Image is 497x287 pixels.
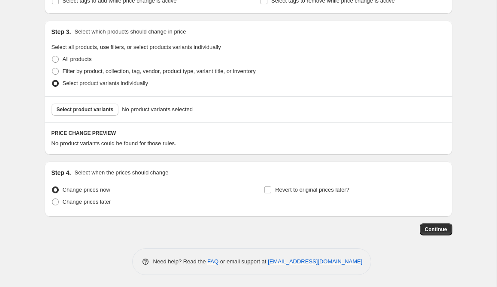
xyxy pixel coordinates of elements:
span: Select product variants [57,106,114,113]
h2: Step 4. [52,168,71,177]
p: Select when the prices should change [74,168,168,177]
button: Continue [420,223,452,235]
span: No product variants could be found for those rules. [52,140,176,147]
span: Need help? Read the [153,258,208,265]
span: All products [63,56,92,62]
button: Select product variants [52,104,119,116]
h6: PRICE CHANGE PREVIEW [52,130,445,137]
span: or email support at [218,258,268,265]
p: Select which products should change in price [74,27,186,36]
span: Continue [425,226,447,233]
span: Revert to original prices later? [275,186,349,193]
a: [EMAIL_ADDRESS][DOMAIN_NAME] [268,258,362,265]
span: Select all products, use filters, or select products variants individually [52,44,221,50]
span: Select product variants individually [63,80,148,86]
span: Change prices now [63,186,110,193]
span: Filter by product, collection, tag, vendor, product type, variant title, or inventory [63,68,256,74]
span: Change prices later [63,198,111,205]
a: FAQ [207,258,218,265]
span: No product variants selected [122,105,193,114]
h2: Step 3. [52,27,71,36]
